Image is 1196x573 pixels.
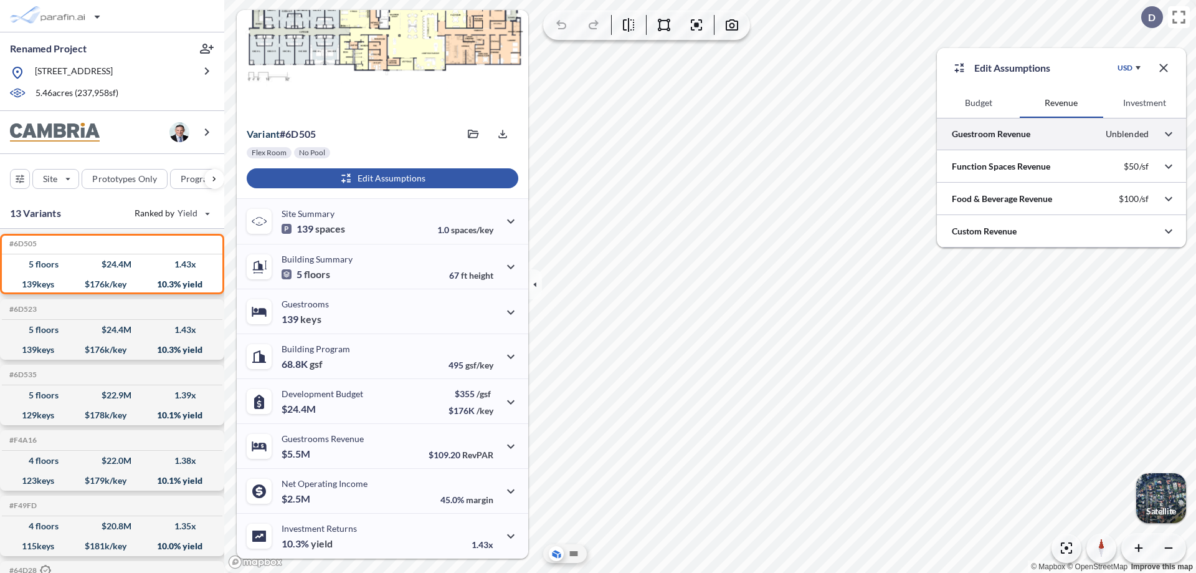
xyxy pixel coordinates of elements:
p: $109.20 [429,450,493,460]
p: 45.0% [440,494,493,505]
span: Variant [247,128,280,140]
p: Satellite [1146,506,1176,516]
button: Prototypes Only [82,169,168,189]
p: Net Operating Income [282,478,368,489]
img: BrandImage [10,123,100,142]
span: spaces [315,223,345,235]
img: user logo [169,122,189,142]
span: yield [311,537,333,550]
button: Budget [937,88,1020,118]
p: Function Spaces Revenue [952,160,1050,173]
p: Site Summary [282,208,335,219]
p: $355 [448,388,493,399]
p: [STREET_ADDRESS] [35,65,113,80]
button: Investment [1103,88,1186,118]
p: Flex Room [252,148,287,158]
p: 5.46 acres ( 237,958 sf) [36,87,118,100]
button: Ranked by Yield [125,203,218,223]
a: OpenStreetMap [1067,562,1127,571]
p: $100/sf [1119,193,1149,205]
p: 1.43x [472,539,493,550]
p: Prototypes Only [92,173,157,185]
h5: Click to copy the code [7,305,37,314]
span: ft [461,270,467,281]
a: Mapbox [1031,562,1065,571]
button: Revenue [1020,88,1103,118]
div: USD [1118,63,1132,73]
a: Improve this map [1131,562,1193,571]
a: Mapbox homepage [228,555,283,569]
button: Site Plan [566,546,581,561]
p: $50/sf [1124,161,1149,172]
p: # 6d505 [247,128,316,140]
p: Food & Beverage Revenue [952,193,1052,205]
button: Program [170,169,237,189]
p: Guestrooms Revenue [282,433,364,444]
p: 67 [449,270,493,281]
span: height [469,270,493,281]
span: /key [477,405,493,416]
p: 68.8K [282,358,323,370]
button: Edit Assumptions [247,168,518,188]
p: $24.4M [282,403,318,415]
span: gsf/key [465,360,493,370]
button: Switcher ImageSatellite [1136,473,1186,523]
p: Development Budget [282,388,363,399]
p: 139 [282,223,345,235]
h5: Click to copy the code [7,370,37,379]
span: /gsf [477,388,491,399]
span: spaces/key [451,224,493,235]
p: No Pool [299,148,325,158]
span: gsf [310,358,323,370]
span: Yield [178,207,198,219]
span: RevPAR [462,450,493,460]
button: Aerial View [549,546,564,561]
p: $176K [448,405,493,416]
span: margin [466,494,493,505]
p: 13 Variants [10,206,61,221]
p: D [1148,12,1156,23]
p: Investment Returns [282,523,357,534]
p: Guestrooms [282,299,329,309]
p: 495 [448,360,493,370]
p: $5.5M [282,448,312,460]
p: Building Summary [282,254,353,264]
p: Renamed Project [10,42,87,55]
h5: Click to copy the code [7,501,37,510]
p: Custom Revenue [952,225,1017,238]
h5: Click to copy the code [7,436,37,445]
p: Site [43,173,57,185]
img: Switcher Image [1136,473,1186,523]
p: 10.3% [282,537,333,550]
span: floors [304,268,330,281]
p: Program [181,173,216,185]
p: $2.5M [282,493,312,505]
p: 1.0 [437,224,493,235]
button: Site [32,169,79,189]
p: 5 [282,268,330,281]
h5: Click to copy the code [7,239,37,248]
p: Edit Assumptions [974,60,1050,75]
p: 139 [282,313,321,325]
span: keys [300,313,321,325]
p: Building Program [282,344,350,354]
